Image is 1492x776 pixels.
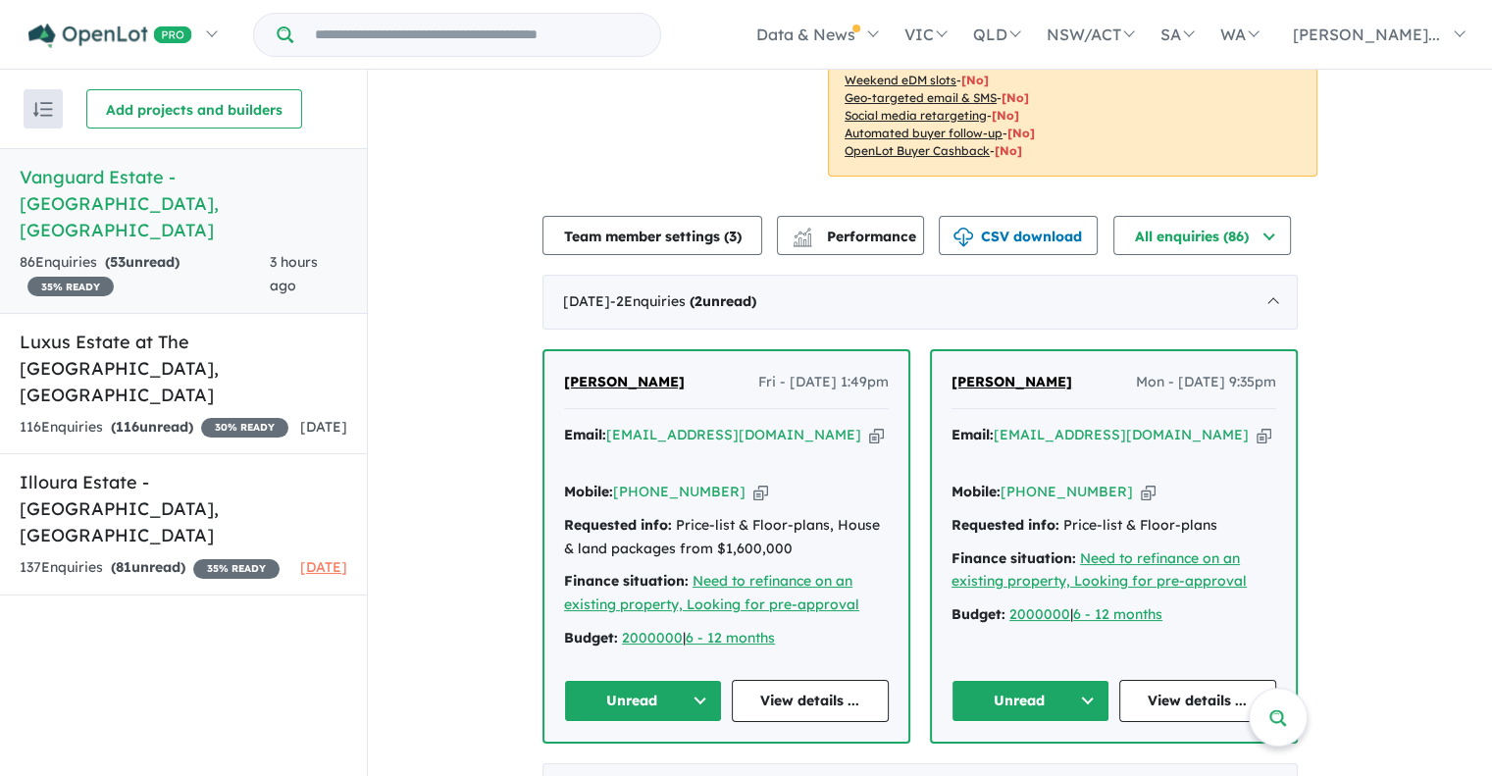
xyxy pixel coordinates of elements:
[564,483,613,500] strong: Mobile:
[193,559,280,579] span: 35 % READY
[1141,482,1156,502] button: Copy
[86,89,302,129] button: Add projects and builders
[27,277,114,296] span: 35 % READY
[20,416,288,440] div: 116 Enquir ies
[952,514,1276,538] div: Price-list & Floor-plans
[1009,605,1070,623] a: 2000000
[110,253,126,271] span: 53
[542,216,762,255] button: Team member settings (3)
[1073,605,1162,623] a: 6 - 12 months
[753,482,768,502] button: Copy
[952,373,1072,390] span: [PERSON_NAME]
[952,371,1072,394] a: [PERSON_NAME]
[939,216,1098,255] button: CSV download
[1119,680,1277,722] a: View details ...
[695,292,702,310] span: 2
[1257,425,1271,445] button: Copy
[758,371,889,394] span: Fri - [DATE] 1:49pm
[201,418,288,438] span: 30 % READY
[111,558,185,576] strong: ( unread)
[994,426,1249,443] a: [EMAIL_ADDRESS][DOMAIN_NAME]
[952,549,1247,591] a: Need to refinance on an existing property, Looking for pre-approval
[1002,90,1029,105] span: [No]
[845,126,1003,140] u: Automated buyer follow-up
[952,549,1076,567] strong: Finance situation:
[690,292,756,310] strong: ( unread)
[845,108,987,123] u: Social media retargeting
[564,629,618,647] strong: Budget:
[992,108,1019,123] span: [No]
[622,629,683,647] a: 2000000
[564,572,689,590] strong: Finance situation:
[729,228,737,245] span: 3
[300,558,347,576] span: [DATE]
[20,469,347,548] h5: Illoura Estate - [GEOGRAPHIC_DATA] , [GEOGRAPHIC_DATA]
[952,603,1276,627] div: |
[564,426,606,443] strong: Email:
[297,14,656,56] input: Try estate name, suburb, builder or developer
[1113,216,1291,255] button: All enquiries (86)
[105,253,180,271] strong: ( unread)
[564,373,685,390] span: [PERSON_NAME]
[564,516,672,534] strong: Requested info:
[111,418,193,436] strong: ( unread)
[300,418,347,436] span: [DATE]
[793,233,812,246] img: bar-chart.svg
[20,556,280,580] div: 137 Enquir ies
[845,143,990,158] u: OpenLot Buyer Cashback
[1007,126,1035,140] span: [No]
[610,292,756,310] span: - 2 Enquir ies
[952,680,1109,722] button: Unread
[953,228,973,247] img: download icon
[20,251,270,298] div: 86 Enquir ies
[794,228,811,238] img: line-chart.svg
[952,516,1059,534] strong: Requested info:
[116,418,139,436] span: 116
[777,216,924,255] button: Performance
[952,605,1005,623] strong: Budget:
[116,558,131,576] span: 81
[28,24,192,48] img: Openlot PRO Logo White
[732,680,890,722] a: View details ...
[845,73,956,87] u: Weekend eDM slots
[564,514,889,561] div: Price-list & Floor-plans, House & land packages from $1,600,000
[606,426,861,443] a: [EMAIL_ADDRESS][DOMAIN_NAME]
[20,329,347,408] h5: Luxus Estate at The [GEOGRAPHIC_DATA] , [GEOGRAPHIC_DATA]
[270,253,318,294] span: 3 hours ago
[952,483,1001,500] strong: Mobile:
[869,425,884,445] button: Copy
[995,143,1022,158] span: [No]
[1293,25,1440,44] span: [PERSON_NAME]...
[845,90,997,105] u: Geo-targeted email & SMS
[1136,371,1276,394] span: Mon - [DATE] 9:35pm
[796,228,916,245] span: Performance
[20,164,347,243] h5: Vanguard Estate - [GEOGRAPHIC_DATA] , [GEOGRAPHIC_DATA]
[542,275,1298,330] div: [DATE]
[564,371,685,394] a: [PERSON_NAME]
[564,680,722,722] button: Unread
[952,426,994,443] strong: Email:
[1001,483,1133,500] a: [PHONE_NUMBER]
[686,629,775,647] a: 6 - 12 months
[564,572,859,613] a: Need to refinance on an existing property, Looking for pre-approval
[564,627,889,650] div: |
[613,483,746,500] a: [PHONE_NUMBER]
[961,73,989,87] span: [No]
[33,102,53,117] img: sort.svg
